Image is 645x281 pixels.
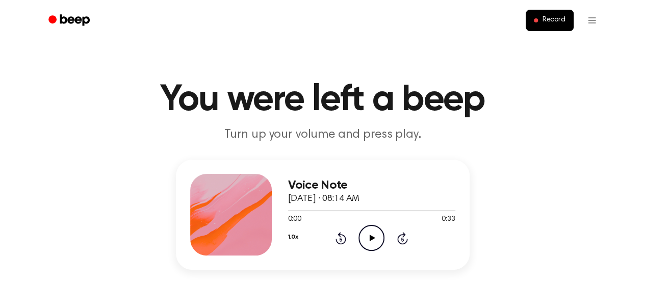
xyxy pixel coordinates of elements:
h1: You were left a beep [62,82,584,118]
button: 1.0x [288,228,298,246]
button: Open menu [580,8,604,33]
h3: Voice Note [288,178,455,192]
span: [DATE] · 08:14 AM [288,194,359,203]
button: Record [526,10,573,31]
span: 0:00 [288,214,301,225]
span: Record [542,16,565,25]
p: Turn up your volume and press play. [127,126,519,143]
a: Beep [41,11,99,31]
span: 0:33 [442,214,455,225]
